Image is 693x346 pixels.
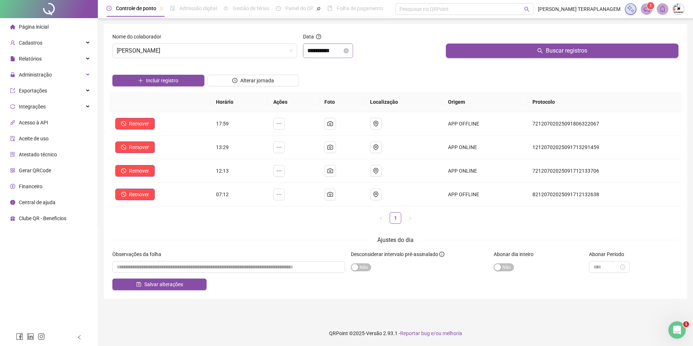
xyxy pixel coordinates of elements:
[19,104,46,110] span: Integrações
[442,112,527,136] td: APP OFFLINE
[527,136,681,159] td: 12120702025091713291459
[216,191,229,197] span: 07:12
[223,6,228,11] span: sun
[446,44,679,58] button: Buscar registros
[107,6,112,11] span: clock-circle
[673,4,684,15] img: 52531
[129,190,149,198] span: Remover
[327,191,333,197] span: camera
[400,330,462,336] span: Reportar bug e/ou melhoria
[442,136,527,159] td: APP ONLINE
[19,215,66,221] span: Clube QR - Beneficios
[10,88,15,93] span: export
[115,189,155,200] button: Remover
[10,120,15,125] span: api
[10,152,15,157] span: solution
[276,6,281,11] span: dashboard
[527,92,681,112] th: Protocolo
[683,321,689,327] span: 1
[527,159,681,183] td: 72120702025091712133706
[19,40,42,46] span: Cadastros
[19,120,48,125] span: Acesso à API
[276,191,282,197] span: ellipsis
[10,136,15,141] span: audit
[442,183,527,206] td: APP OFFLINE
[316,7,321,11] span: pushpin
[546,46,587,55] span: Buscar registros
[121,192,126,197] span: stop
[27,333,34,340] span: linkedin
[19,168,51,173] span: Gerar QRCode
[344,48,349,53] span: close-circle
[316,34,321,39] span: question-circle
[319,92,364,112] th: Foto
[216,121,229,127] span: 17:59
[364,92,442,112] th: Localização
[527,112,681,136] td: 72120702025091806322067
[379,216,383,221] span: left
[442,159,527,183] td: APP ONLINE
[538,5,621,13] span: [PERSON_NAME] TERRAPLANAGEM
[375,212,387,224] li: Página anterior
[589,250,629,258] label: Abonar Período
[408,216,412,221] span: right
[10,40,15,45] span: user-add
[233,5,269,11] span: Gestão de férias
[267,92,318,112] th: Ações
[115,141,155,153] button: Remover
[494,250,538,258] label: Abonar dia inteiro
[98,321,693,346] footer: QRPoint © 2025 - 2.93.1 -
[19,184,42,189] span: Financeiro
[112,250,166,258] label: Observações da folha
[19,199,55,205] span: Central de ajuda
[10,216,15,221] span: gift
[373,121,379,127] span: environment
[10,184,15,189] span: dollar
[77,335,82,340] span: left
[216,144,229,150] span: 13:29
[327,168,333,174] span: camera
[207,78,299,84] a: Alterar jornada
[285,5,314,11] span: Painel do DP
[276,121,282,127] span: ellipsis
[121,145,126,150] span: stop
[373,168,379,174] span: environment
[390,213,401,223] a: 1
[627,5,635,13] img: sparkle-icon.fc2bf0ac1784a2077858766a79e2daf3.svg
[136,282,141,287] span: save
[112,75,204,86] button: Incluir registro
[337,5,383,11] span: Folha de pagamento
[232,78,237,83] span: clock-circle
[38,333,45,340] span: instagram
[10,104,15,109] span: sync
[207,75,299,86] button: Alterar jornada
[373,144,379,150] span: environment
[138,78,143,83] span: plus
[129,120,149,128] span: Remover
[390,212,401,224] li: 1
[115,165,155,177] button: Remover
[121,121,126,126] span: stop
[647,2,654,9] sup: 1
[327,144,333,150] span: camera
[439,252,444,257] span: info-circle
[375,212,387,224] button: left
[327,6,332,11] span: book
[16,333,23,340] span: facebook
[19,152,57,157] span: Atestado técnico
[112,33,166,41] label: Nome do colaborador
[117,44,293,58] span: FLAVIANA BARCELOS RODRIGUES
[327,121,333,127] span: camera
[10,200,15,205] span: info-circle
[527,183,681,206] td: 82120702025091712132638
[10,56,15,61] span: file
[659,6,666,12] span: bell
[144,280,183,288] span: Salvar alterações
[303,34,314,40] span: Data
[19,56,42,62] span: Relatórios
[19,88,47,94] span: Exportações
[10,24,15,29] span: home
[216,168,229,174] span: 12:13
[10,168,15,173] span: qrcode
[442,92,527,112] th: Origem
